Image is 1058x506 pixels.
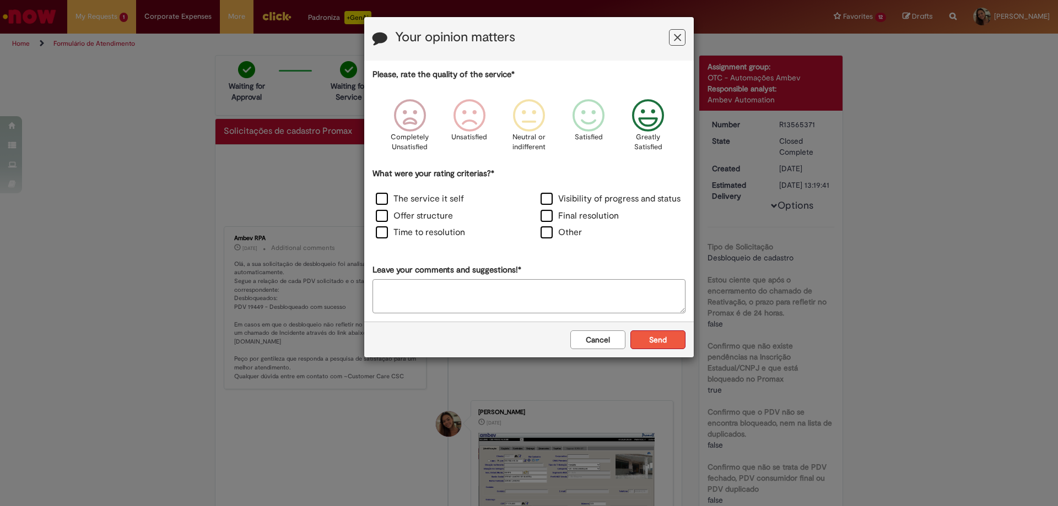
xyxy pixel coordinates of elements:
[501,91,557,166] div: Neutral or indifferent
[381,91,438,166] div: Completely Unsatisfied
[376,226,465,239] label: Time to resolution
[628,132,668,153] p: Greatly Satisfied
[509,132,549,153] p: Neutral or indifferent
[395,30,515,45] label: Your opinion matters
[560,91,617,166] div: Satisfied
[570,330,625,349] button: Cancel
[390,132,429,153] p: Completely Unsatisfied
[541,226,582,239] label: Other
[373,69,515,80] label: Please, rate the quality of the service*
[373,264,521,276] label: Leave your comments and suggestions!*
[620,91,676,166] div: Greatly Satisfied
[376,193,464,205] label: The service it self
[541,193,681,205] label: Visibility of progress and status
[373,168,685,242] div: What were your rating criterias?*
[376,210,453,222] label: Offer structure
[451,132,487,143] p: Unsatisfied
[441,91,498,166] div: Unsatisfied
[575,132,603,143] p: Satisfied
[630,330,685,349] button: Send
[541,210,619,222] label: Final resolution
